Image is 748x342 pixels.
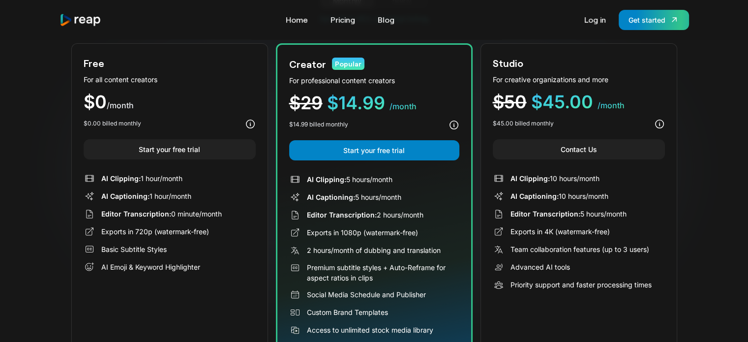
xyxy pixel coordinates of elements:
div: Popular [332,58,364,70]
div: For creative organizations and more [493,74,665,85]
a: Start your free trial [289,140,459,160]
div: $0.00 billed monthly [84,119,141,128]
div: Advanced AI tools [510,262,570,272]
div: Premium subtitle styles + Auto-Reframe for aspect ratios in clips [307,262,459,283]
div: 1 hour/month [101,173,182,184]
div: Creator [289,57,326,71]
div: Studio [493,56,523,70]
div: Basic Subtitle Styles [101,244,167,254]
a: Blog [373,12,399,28]
div: 1 hour/month [101,191,191,201]
div: $45.00 billed monthly [493,119,554,128]
span: $45.00 [531,91,593,113]
div: Exports in 4K (watermark-free) [510,226,610,237]
div: Team collaboration features (up to 3 users) [510,244,649,254]
div: Access to unlimited stock media library [307,325,433,335]
div: $0 [84,93,256,111]
div: For all content creators [84,74,256,85]
span: /month [389,101,417,111]
a: Start your free trial [84,139,256,159]
span: $29 [289,92,323,114]
div: Get started [628,15,665,25]
div: 2 hours/month of dubbing and translation [307,245,441,255]
a: Log in [579,12,611,28]
span: AI Captioning: [307,193,355,201]
div: 5 hours/month [510,209,627,219]
div: Exports in 1080p (watermark-free) [307,227,418,238]
a: Pricing [326,12,360,28]
span: AI Clipping: [307,175,346,184]
span: AI Clipping: [101,174,141,183]
div: $14.99 billed monthly [289,120,348,129]
div: 0 minute/month [101,209,222,219]
span: AI Captioning: [101,192,150,200]
div: AI Emoji & Keyword Highlighter [101,262,200,272]
span: Editor Transcription: [101,210,171,218]
span: /month [107,100,134,110]
div: Custom Brand Templates [307,307,388,317]
div: Exports in 720p (watermark-free) [101,226,209,237]
a: Get started [619,10,689,30]
div: Social Media Schedule and Publisher [307,289,426,300]
div: 5 hours/month [307,192,401,202]
a: Contact Us [493,139,665,159]
span: Editor Transcription: [307,211,377,219]
span: Editor Transcription: [510,210,580,218]
div: 10 hours/month [510,191,608,201]
div: 5 hours/month [307,174,392,185]
span: /month [598,100,625,110]
div: 2 hours/month [307,210,423,220]
span: $50 [493,91,527,113]
div: Priority support and faster processing times [510,280,652,290]
a: home [60,13,102,27]
div: For professional content creators [289,75,459,86]
div: Free [84,56,104,70]
span: $14.99 [327,92,385,114]
span: AI Clipping: [510,174,550,183]
div: 10 hours/month [510,173,599,184]
span: AI Captioning: [510,192,559,200]
a: Home [281,12,313,28]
